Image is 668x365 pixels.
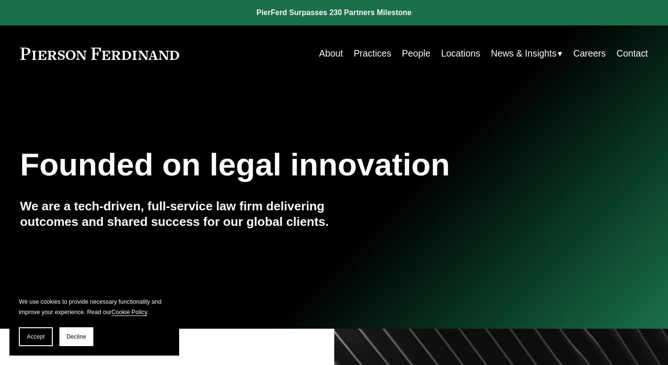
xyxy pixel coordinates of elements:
a: Practices [354,44,391,63]
h1: Founded on legal innovation [20,147,544,183]
a: folder dropdown [491,44,562,63]
span: News & Insights [491,45,556,62]
span: Decline [66,333,86,340]
a: Cookie Policy [111,309,147,315]
a: People [402,44,430,63]
span: Accept [27,333,45,340]
p: We use cookies to provide necessary functionality and improve your experience. Read our . [19,297,170,318]
section: Cookie banner [9,287,179,356]
a: Locations [441,44,480,63]
a: About [319,44,343,63]
h4: We are a tech-driven, full-service law firm delivering outcomes and shared success for our global... [20,199,334,230]
button: Decline [59,327,93,346]
a: Careers [573,44,606,63]
button: Accept [19,327,53,346]
a: Contact [617,44,648,63]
